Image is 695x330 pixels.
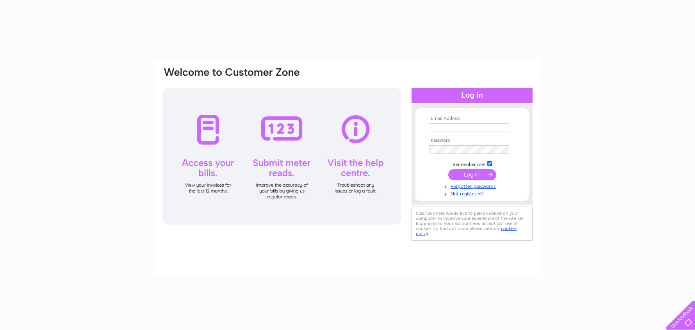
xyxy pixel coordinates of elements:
[429,182,517,189] a: Forgotten password?
[427,138,517,143] th: Password:
[429,189,517,197] a: Not registered?
[412,207,533,241] div: Clear Business would like to place cookies on your computer to improve your experience of the sit...
[427,116,517,121] th: Email Address:
[416,226,517,236] a: cookies policy
[427,160,517,168] td: Remember me?
[448,169,496,180] input: Submit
